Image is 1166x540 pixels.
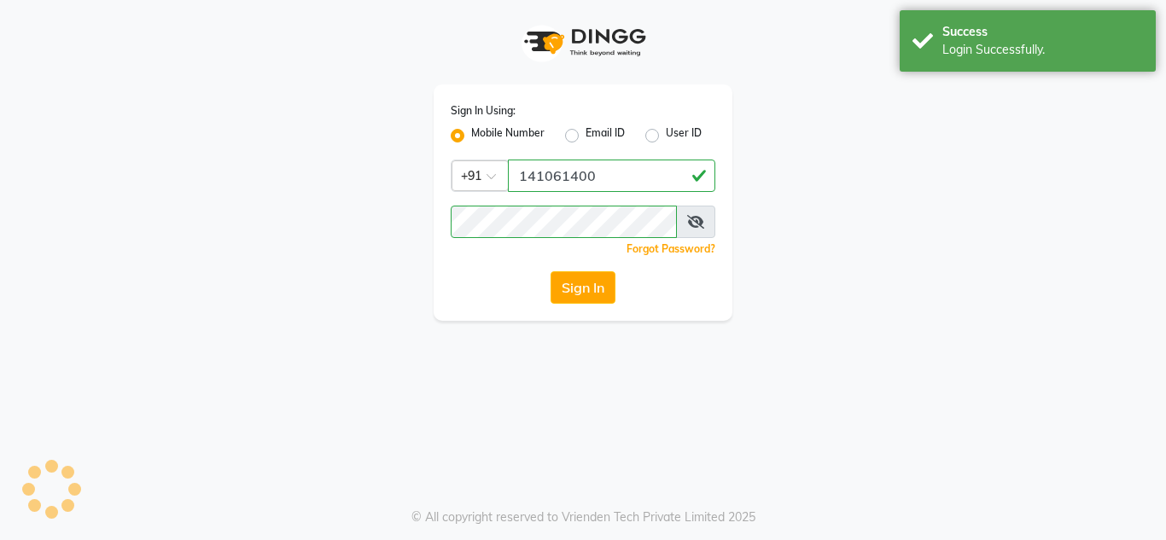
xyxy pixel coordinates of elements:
input: Username [451,206,677,238]
button: Sign In [551,271,615,304]
div: Login Successfully. [942,41,1143,59]
img: logo1.svg [515,17,651,67]
a: Forgot Password? [627,242,715,255]
label: Sign In Using: [451,103,516,119]
div: Success [942,23,1143,41]
label: Email ID [586,125,625,146]
label: Mobile Number [471,125,545,146]
input: Username [508,160,715,192]
label: User ID [666,125,702,146]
